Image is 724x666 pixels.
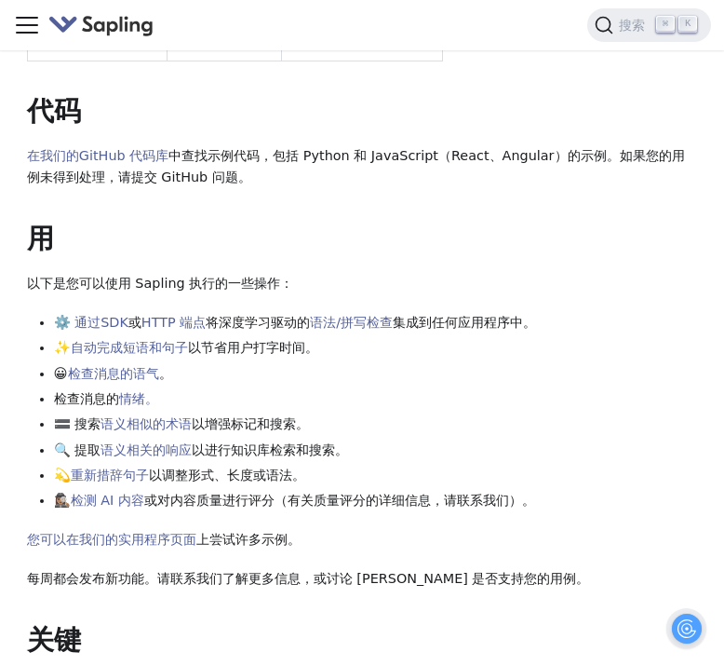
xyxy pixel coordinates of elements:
[27,148,168,163] a: 在我们的GitHub 代码库
[71,340,188,355] a: 自动完成短语和句子
[54,416,101,431] font: 🟰 搜索
[144,493,535,508] font: 或对内容质量进行评分（有关质量评分的详细信息，请联系我们）。
[192,416,309,431] font: 以增强标记和搜索。
[119,391,158,406] a: 情绪。
[54,493,71,508] font: 🕵🏽‍♀️
[27,624,81,656] font: 关键
[523,315,536,330] font: 。
[27,571,590,586] font: 每周都会发布新功能。请联系我们了解更多信息，或讨论 [PERSON_NAME] 是否支持您的用例。
[168,148,260,163] font: 中查找示例代码
[27,532,196,547] a: 您可以在我们的实用程序页面
[54,468,71,483] font: 💫
[27,223,54,254] font: 用
[48,12,154,39] img: Sapling.ai
[101,416,192,431] a: 语义相似的术语
[27,276,294,291] font: 以下是您可以使用 Sapling 执行的一些操作：
[666,608,706,648] button: 滚动回到顶部
[656,16,675,33] kbd: ⌘
[141,315,206,330] a: HTTP 端点
[192,442,348,457] font: 以进行知识库检索和搜索。
[188,340,318,355] font: 以节省用户打字时间。
[71,493,144,508] a: 检测 AI 内容
[13,11,41,39] button: 切换导航栏
[48,12,161,39] a: Sapling.ai
[159,366,172,381] font: 。
[54,391,119,406] font: 检查消息的
[27,95,81,127] font: 代码
[71,468,149,483] a: 重新措辞句子
[587,8,711,42] button: 搜索 (Command+K)
[393,315,523,330] font: 集成到任何应用程序中
[619,18,645,33] font: 搜索
[196,532,288,547] font: 上尝试许多示例
[128,315,141,330] font: 或
[54,442,101,457] font: 🔍 提取
[206,315,310,330] font: 将深度学习驱动的
[288,532,301,547] font: 。
[54,366,68,381] font: 😀
[54,340,71,355] font: ✨
[678,16,697,33] kbd: K
[101,442,192,457] a: 语义相关的响应
[27,148,685,185] font: ，包括 Python 和 JavaScript（React、Angular）的示例。如果您的用例未得到处理，请提交 GitHub 问题。
[310,315,393,330] a: 语法/拼写检查
[149,468,305,483] font: 以调整形式、长度或语法。
[54,315,128,330] a: ⚙️ 通过SDK
[68,366,159,381] a: 检查消息的语气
